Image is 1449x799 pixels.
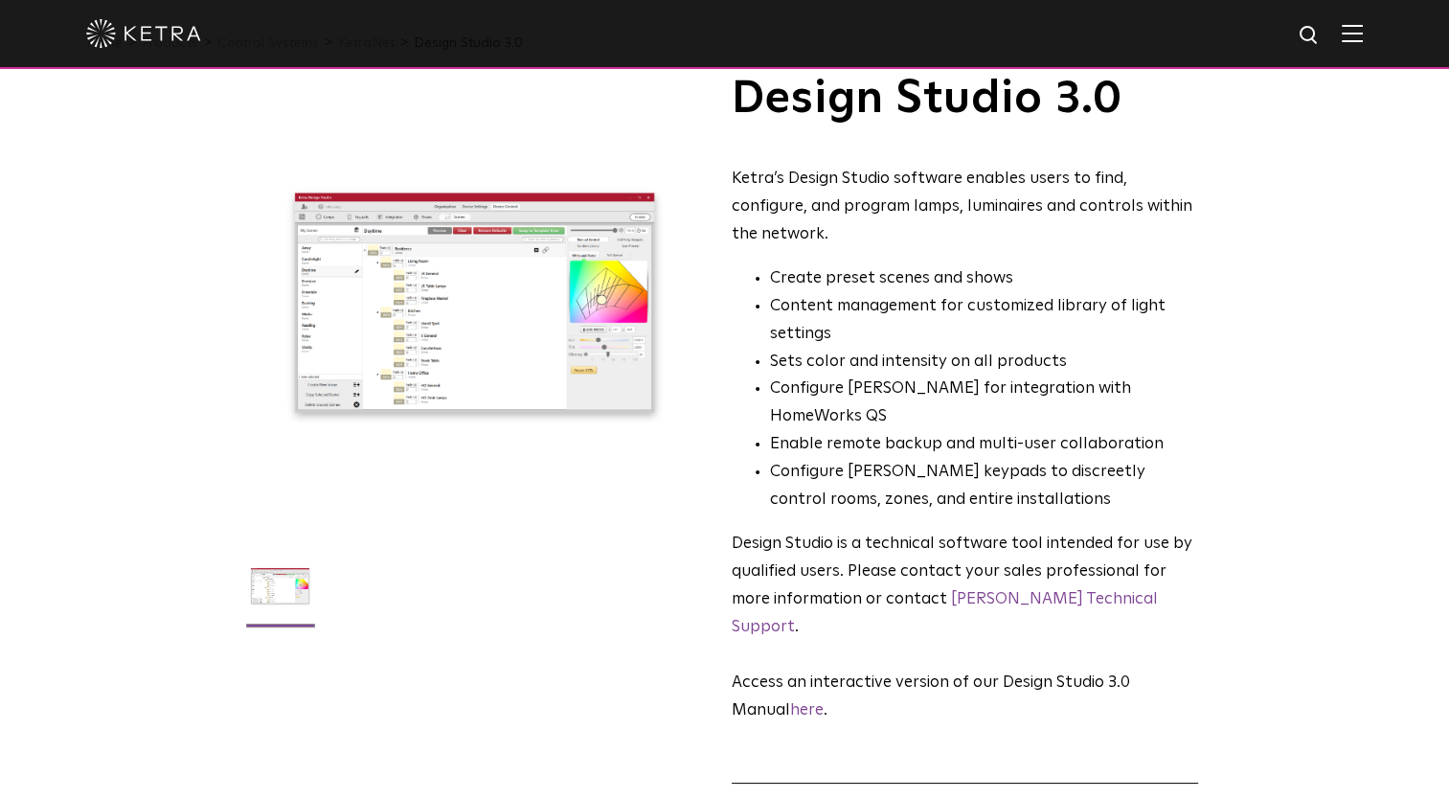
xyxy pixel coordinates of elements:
a: here [790,702,824,719]
p: Design Studio is a technical software tool intended for use by qualified users. Please contact yo... [732,531,1198,642]
img: search icon [1298,24,1322,48]
img: ketra-logo-2019-white [86,19,201,48]
h1: Design Studio 3.0 [732,75,1198,123]
li: Create preset scenes and shows [770,265,1198,293]
li: Enable remote backup and multi-user collaboration [770,431,1198,459]
li: Configure [PERSON_NAME] for integration with HomeWorks QS [770,376,1198,431]
img: DS-2.0 [243,549,317,637]
li: Configure [PERSON_NAME] keypads to discreetly control rooms, zones, and entire installations [770,459,1198,514]
a: [PERSON_NAME] Technical Support [732,591,1158,635]
img: Hamburger%20Nav.svg [1342,24,1363,42]
li: Content management for customized library of light settings [770,293,1198,349]
p: Access an interactive version of our Design Studio 3.0 Manual . [732,670,1198,725]
div: Ketra’s Design Studio software enables users to find, configure, and program lamps, luminaires an... [732,166,1198,249]
li: Sets color and intensity on all products [770,349,1198,377]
